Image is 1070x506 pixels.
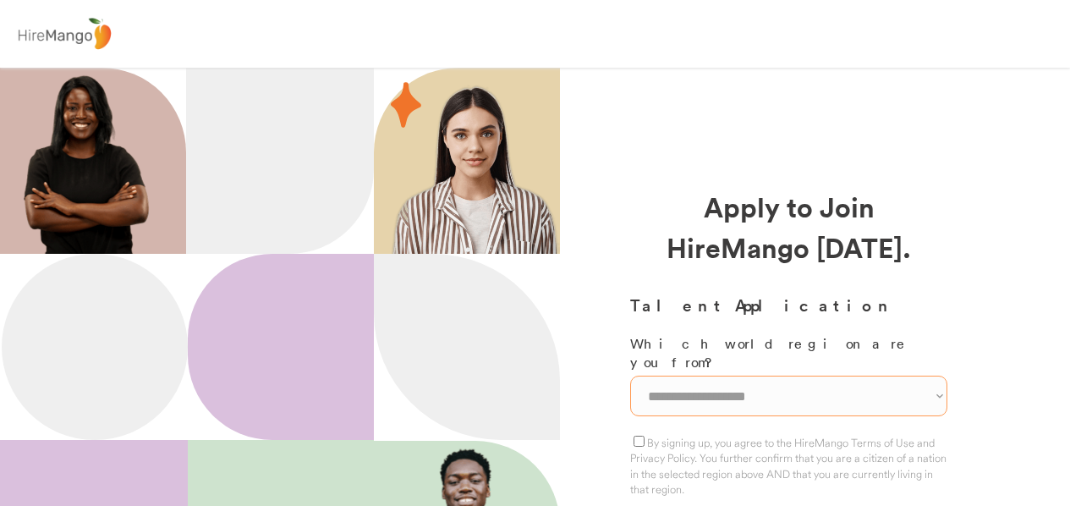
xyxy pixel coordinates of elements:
img: hispanic%20woman.png [391,85,560,254]
img: Ellipse%2012 [2,254,188,440]
div: Apply to Join HireMango [DATE]. [630,186,947,267]
img: logo%20-%20hiremango%20gray.png [13,14,116,54]
div: Which world region are you from? [630,334,947,372]
img: 200x220.png [3,68,168,254]
label: By signing up, you agree to the HireMango Terms of Use and Privacy Policy. You further confirm th... [630,436,947,496]
img: 29 [391,82,421,128]
h3: Talent Application [630,293,947,317]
